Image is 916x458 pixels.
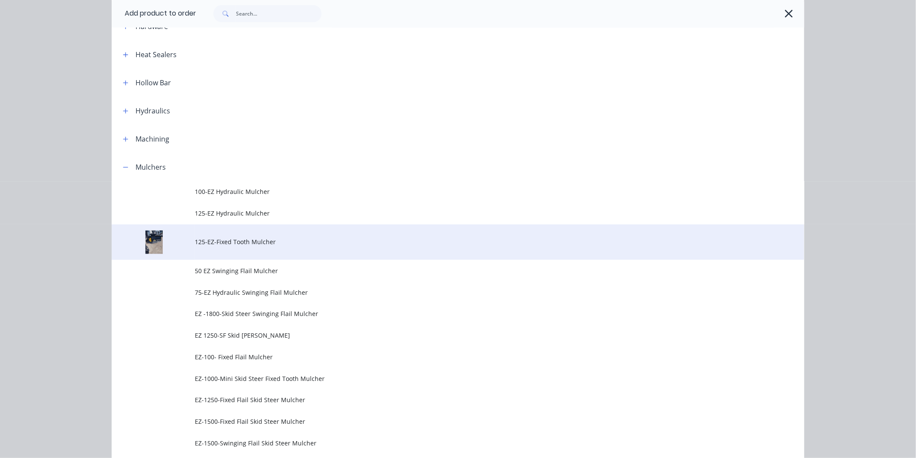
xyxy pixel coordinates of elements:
[236,5,322,23] input: Search...
[135,162,166,173] div: Mulchers
[135,50,177,60] div: Heat Sealers
[195,439,682,448] span: EZ-1500-Swinging Flail Skid Steer Mulcher
[135,106,170,116] div: Hydraulics
[135,134,169,145] div: Machining
[195,209,682,218] span: 125-EZ Hydraulic Mulcher
[195,187,682,197] span: 100-EZ Hydraulic Mulcher
[135,78,171,88] div: Hollow Bar
[195,267,682,276] span: 50 EZ Swinging Flail Mulcher
[195,310,682,319] span: EZ -1800-Skid Steer Swinging Flail Mulcher
[195,396,682,405] span: EZ-1250-Fixed Flail Skid Steer Mulcher
[195,238,682,247] span: 125-EZ-Fixed Tooth Mulcher
[195,288,682,297] span: 75-EZ Hydraulic Swinging Flail Mulcher
[195,353,682,362] span: EZ-100- Fixed Flail Mulcher
[195,417,682,426] span: EZ-1500-Fixed Flail Skid Steer Mulcher
[195,331,682,340] span: EZ 1250-SF Skid [PERSON_NAME]
[195,374,682,384] span: EZ-1000-Mini Skid Steer Fixed Tooth Mulcher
